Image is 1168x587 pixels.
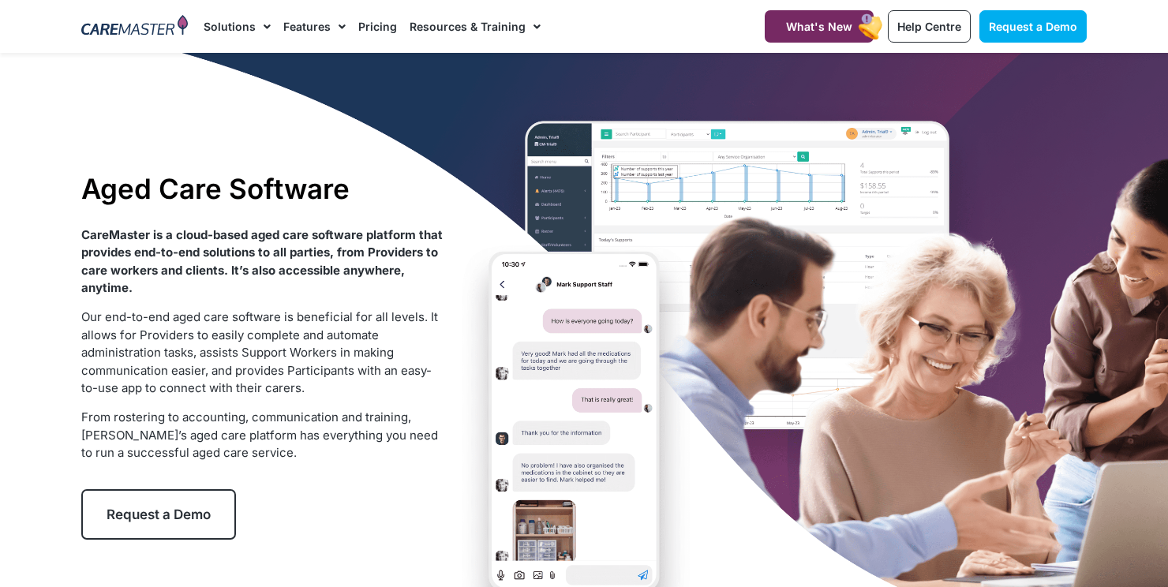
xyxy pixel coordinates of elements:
strong: CareMaster is a cloud-based aged care software platform that provides end-to-end solutions to all... [81,227,443,296]
a: Request a Demo [979,10,1087,43]
img: CareMaster Logo [81,15,188,39]
span: Request a Demo [107,507,211,522]
span: Help Centre [897,20,961,33]
a: What's New [765,10,874,43]
span: What's New [786,20,852,33]
span: Request a Demo [989,20,1077,33]
span: Our end-to-end aged care software is beneficial for all levels. It allows for Providers to easily... [81,309,438,395]
a: Request a Demo [81,489,236,540]
span: From rostering to accounting, communication and training, [PERSON_NAME]’s aged care platform has ... [81,409,438,460]
a: Help Centre [888,10,971,43]
h1: Aged Care Software [81,172,444,205]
